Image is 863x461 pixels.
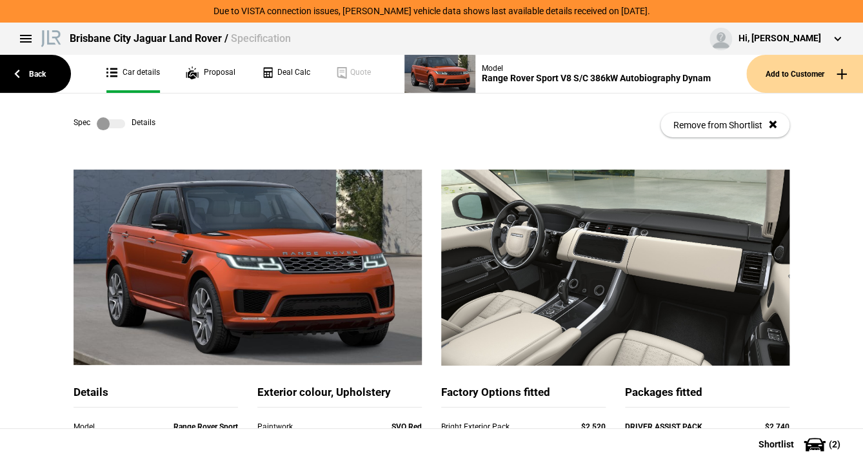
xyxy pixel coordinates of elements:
strong: $2,740 [765,422,789,431]
img: landrover.png [39,28,63,47]
button: Add to Customer [746,55,863,93]
a: Proposal [186,55,235,93]
strong: SVO Red [392,422,422,431]
span: Shortlist [759,440,794,449]
span: Specification [231,32,291,44]
div: Spec Details [74,117,155,130]
button: Shortlist(2) [739,428,863,460]
button: Remove from Shortlist [660,113,789,137]
strong: DRIVER ASSIST PACK [625,422,702,431]
div: Bright Exterior Pack [441,420,557,433]
div: Model [74,420,172,433]
div: Brisbane City Jaguar Land Rover / [70,32,291,46]
div: Paintwork [257,420,323,433]
div: Model [482,64,711,73]
span: ( 2 ) [829,440,840,449]
div: Hi, [PERSON_NAME] [739,32,821,45]
div: Exterior colour, Upholstery [257,385,422,407]
strong: $2,520 [581,422,606,431]
div: Factory Options fitted [441,385,606,407]
div: Range Rover Sport V8 S/C 386kW Autobiography Dynam [482,73,711,84]
div: Packages fitted [625,385,789,407]
div: Details [74,385,238,407]
a: Car details [106,55,160,93]
a: Deal Calc [261,55,310,93]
